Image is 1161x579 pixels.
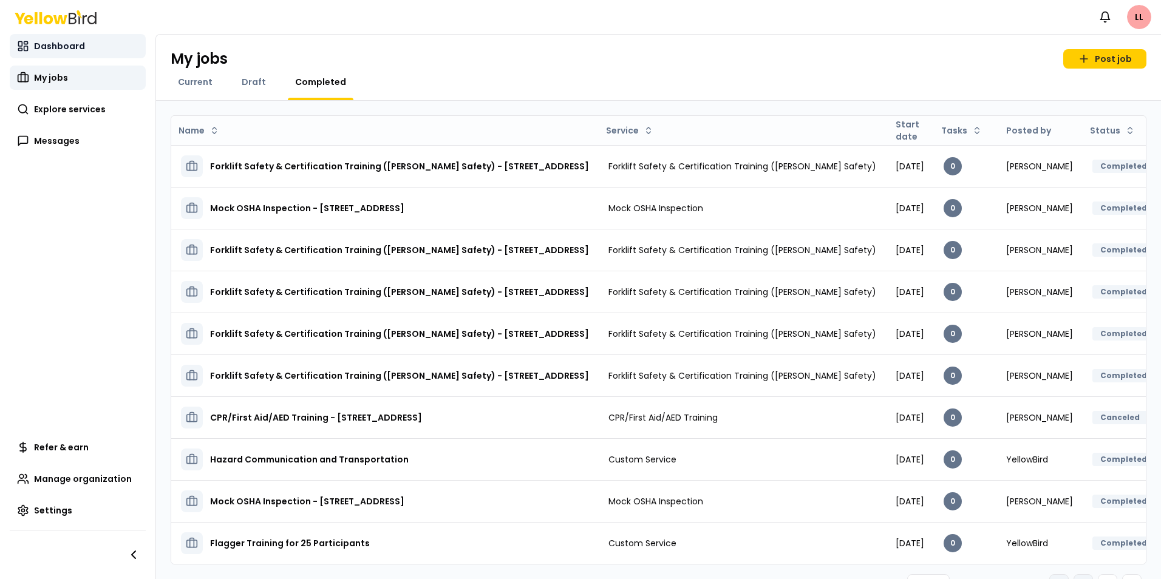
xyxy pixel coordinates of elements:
span: CPR/First Aid/AED Training [608,411,718,424]
td: [PERSON_NAME] [996,354,1083,396]
div: Completed [1092,201,1155,215]
span: [DATE] [896,537,924,549]
td: [PERSON_NAME] [996,145,1083,187]
span: Draft [242,76,266,88]
div: Canceled [1092,411,1148,424]
div: 0 [944,534,962,552]
span: Custom Service [608,537,676,549]
span: Manage organization [34,473,132,485]
span: [DATE] [896,244,924,256]
div: Completed [1092,453,1155,466]
th: Start date [886,116,934,145]
div: Completed [1092,327,1155,340]
span: Service [606,124,639,137]
div: 0 [944,199,962,217]
div: 0 [944,450,962,469]
h3: Mock OSHA Inspection - [STREET_ADDRESS] [210,490,404,512]
a: Draft [234,76,273,88]
button: Tasks [936,121,987,140]
a: My jobs [10,66,146,90]
a: Refer & earn [10,435,146,459]
span: Name [179,124,205,137]
td: YellowBird [996,438,1083,480]
button: Status [1085,121,1140,140]
div: 0 [944,157,962,175]
span: Forklift Safety & Certification Training ([PERSON_NAME] Safety) [608,244,876,256]
th: Posted by [996,116,1083,145]
span: [DATE] [896,328,924,340]
a: Manage organization [10,467,146,491]
span: Current [178,76,213,88]
span: Refer & earn [34,441,89,453]
span: Dashboard [34,40,85,52]
div: Completed [1092,537,1155,550]
div: Completed [1092,160,1155,173]
span: [DATE] [896,160,924,172]
span: Tasks [941,124,967,137]
div: 0 [944,283,962,301]
div: 0 [944,325,962,343]
span: [DATE] [896,202,924,214]
h3: Forklift Safety & Certification Training ([PERSON_NAME] Safety) - [STREET_ADDRESS] [210,365,589,387]
span: Status [1090,124,1120,137]
span: Forklift Safety & Certification Training ([PERSON_NAME] Safety) [608,370,876,382]
h3: CPR/First Aid/AED Training - [STREET_ADDRESS] [210,407,422,428]
span: [DATE] [896,370,924,382]
div: Completed [1092,285,1155,299]
h3: Mock OSHA Inspection - [STREET_ADDRESS] [210,197,404,219]
h3: Forklift Safety & Certification Training ([PERSON_NAME] Safety) - [STREET_ADDRESS] [210,239,589,261]
button: Name [174,121,224,140]
div: 0 [944,492,962,510]
span: My jobs [34,72,68,84]
span: Settings [34,504,72,516]
td: [PERSON_NAME] [996,229,1083,271]
a: Current [171,76,220,88]
a: Settings [10,498,146,523]
h3: Flagger Training for 25 Participants [210,532,370,554]
div: Completed [1092,495,1155,508]
span: Explore services [34,103,106,115]
div: Completed [1092,369,1155,382]
span: Mock OSHA Inspection [608,202,703,214]
span: Mock OSHA Inspection [608,495,703,507]
span: [DATE] [896,411,924,424]
span: LL [1127,5,1151,29]
td: [PERSON_NAME] [996,480,1083,522]
td: YellowBird [996,522,1083,564]
span: Forklift Safety & Certification Training ([PERSON_NAME] Safety) [608,328,876,340]
span: Forklift Safety & Certification Training ([PERSON_NAME] Safety) [608,160,876,172]
div: 0 [944,241,962,259]
h3: Forklift Safety & Certification Training ([PERSON_NAME] Safety) - [STREET_ADDRESS] [210,155,589,177]
div: Completed [1092,243,1155,257]
span: Custom Service [608,453,676,466]
span: Completed [295,76,346,88]
a: Dashboard [10,34,146,58]
span: Messages [34,135,80,147]
a: Explore services [10,97,146,121]
h3: Forklift Safety & Certification Training ([PERSON_NAME] Safety) - [STREET_ADDRESS] [210,323,589,345]
a: Completed [288,76,353,88]
span: [DATE] [896,286,924,298]
span: [DATE] [896,495,924,507]
button: Service [601,121,658,140]
div: 0 [944,367,962,385]
h3: Forklift Safety & Certification Training ([PERSON_NAME] Safety) - [STREET_ADDRESS] [210,281,589,303]
h3: Hazard Communication and Transportation [210,449,409,470]
span: [DATE] [896,453,924,466]
td: [PERSON_NAME] [996,187,1083,229]
span: Forklift Safety & Certification Training ([PERSON_NAME] Safety) [608,286,876,298]
td: [PERSON_NAME] [996,396,1083,438]
td: [PERSON_NAME] [996,313,1083,354]
div: 0 [944,408,962,427]
a: Messages [10,129,146,153]
a: Post job [1063,49,1146,69]
td: [PERSON_NAME] [996,271,1083,313]
h1: My jobs [171,49,228,69]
